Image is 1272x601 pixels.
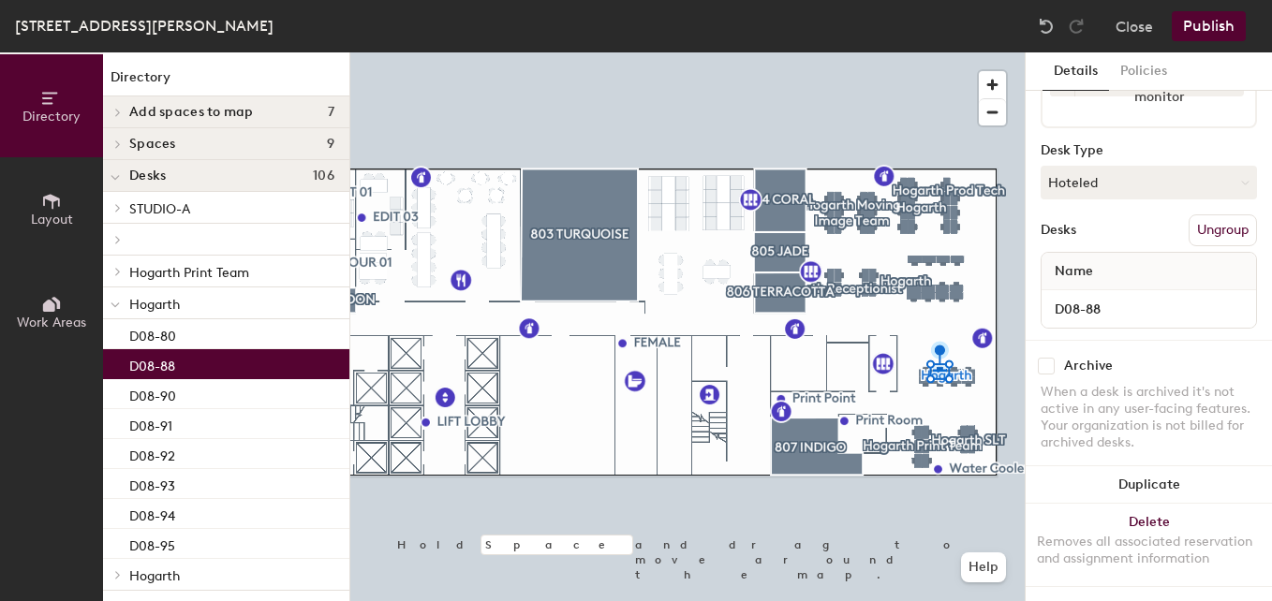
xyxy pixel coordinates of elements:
[129,568,180,584] span: Hogarth
[1045,296,1252,322] input: Unnamed desk
[313,169,334,183] span: 106
[129,533,175,554] p: D08-95
[129,383,176,404] p: D08-90
[129,323,176,344] p: D08-80
[31,212,73,227] span: Layout
[103,67,349,96] h1: Directory
[129,201,190,217] span: STUDIO-A
[22,109,81,125] span: Directory
[129,443,175,464] p: D08-92
[129,297,180,313] span: Hogarth
[129,137,176,152] span: Spaces
[328,105,334,120] span: 7
[1172,11,1246,41] button: Publish
[961,552,1006,582] button: Help
[1064,359,1113,374] div: Archive
[129,265,249,281] span: Hogarth Print Team
[1043,52,1109,91] button: Details
[1041,143,1257,158] div: Desk Type
[129,169,166,183] span: Desks
[1189,214,1257,246] button: Ungroup
[1041,166,1257,199] button: Hoteled
[1026,466,1272,504] button: Duplicate
[1067,17,1086,36] img: Redo
[1116,11,1153,41] button: Close
[1041,223,1076,238] div: Desks
[327,137,334,152] span: 9
[129,353,175,374] p: D08-88
[1037,534,1261,567] div: Removes all associated reservation and assignment information
[1109,52,1178,91] button: Policies
[1041,384,1257,451] div: When a desk is archived it's not active in any user-facing features. Your organization is not bil...
[129,503,175,524] p: D08-94
[129,413,172,434] p: D08-91
[1026,504,1272,586] button: DeleteRemoves all associated reservation and assignment information
[15,14,274,37] div: [STREET_ADDRESS][PERSON_NAME]
[1037,17,1056,36] img: Undo
[1045,255,1102,288] span: Name
[129,105,254,120] span: Add spaces to map
[17,315,86,330] span: Work Areas
[129,473,175,494] p: D08-93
